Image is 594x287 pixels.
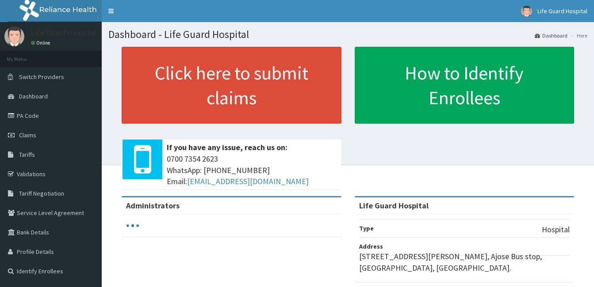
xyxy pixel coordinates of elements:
[19,131,36,139] span: Claims
[122,47,341,124] a: Click here to submit claims
[568,32,587,39] li: Here
[126,219,139,232] svg: audio-loading
[535,32,567,39] a: Dashboard
[108,29,587,40] h1: Dashboard - Life Guard Hospital
[19,92,48,100] span: Dashboard
[359,200,429,211] strong: Life Guard Hospital
[167,142,287,152] b: If you have any issue, reach us on:
[187,176,309,186] a: [EMAIL_ADDRESS][DOMAIN_NAME]
[355,47,575,124] a: How to Identify Enrollees
[31,29,97,37] p: Life Guard Hospital
[4,26,24,46] img: User Image
[359,251,570,273] p: [STREET_ADDRESS][PERSON_NAME], Ajose Bus stop, [GEOGRAPHIC_DATA], [GEOGRAPHIC_DATA].
[31,40,52,46] a: Online
[167,153,337,187] span: 0700 7354 2623 WhatsApp: [PHONE_NUMBER] Email:
[359,242,383,250] b: Address
[359,224,374,232] b: Type
[126,200,180,211] b: Administrators
[19,73,64,81] span: Switch Providers
[521,6,532,17] img: User Image
[537,7,587,15] span: Life Guard Hospital
[19,151,35,159] span: Tariffs
[542,224,570,235] p: Hospital
[19,189,64,197] span: Tariff Negotiation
